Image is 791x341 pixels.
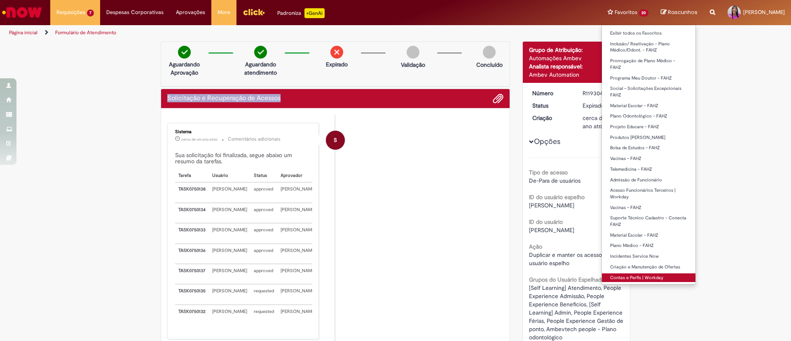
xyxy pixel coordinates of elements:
span: Requisições [56,8,85,16]
a: Prorrogação de Plano Médico - FAHZ [602,56,695,72]
b: Grupos do Usuário Espelhado [529,276,605,283]
a: Acesso Funcionários Terceiros | Workday [602,186,695,201]
p: Aguardando Aprovação [164,60,204,77]
ul: Trilhas de página [6,25,521,40]
a: Social – Solicitações Excepcionais FAHZ [602,84,695,99]
span: More [218,8,230,16]
a: Programa Meu Doutor - FAHZ [602,74,695,83]
div: Expirado [583,101,621,110]
div: System [326,131,345,150]
b: Ação [529,243,542,250]
img: remove.png [330,46,343,59]
dt: Criação [526,114,577,122]
span: Duplicar e manter os acessos do usuário espelho [529,251,614,267]
th: TASK0750138 [175,182,209,202]
td: [PERSON_NAME] [209,182,250,202]
th: Usuário [209,169,250,183]
a: Bolsa de Estudos – FAHZ [602,143,695,153]
td: [PERSON_NAME] [277,305,319,325]
p: Aguardando atendimento [241,60,281,77]
div: Grupo de Atribuição: [529,46,624,54]
a: Plano Odontológico - FAHZ [602,112,695,121]
td: approved [250,264,277,284]
td: requested [250,305,277,325]
a: Produtos [PERSON_NAME] [602,133,695,142]
th: Tarefa [175,169,209,183]
h5: Sua solicitação foi finalizada, segue abaixo um resumo da tarefas. [175,152,312,165]
a: Telemedicina - FAHZ [602,165,695,174]
a: Formulário de Atendimento [55,29,116,36]
dt: Status [526,101,577,110]
td: [PERSON_NAME] [277,182,319,202]
span: cerca de um ano atrás [583,114,615,130]
h2: Solicitação e Recuperação de Acessos Histórico de tíquete [167,95,281,102]
span: Rascunhos [668,8,697,16]
img: check-circle-green.png [254,46,267,59]
td: approved [250,223,277,243]
th: TASK0750136 [175,244,209,264]
td: [PERSON_NAME] [277,264,319,284]
a: Suporte Técnico Cadastro - Conecta FAHZ [602,214,695,229]
span: cerca de um ano atrás [181,137,218,142]
th: Aprovador [277,169,319,183]
span: Favoritos [615,8,637,16]
td: [PERSON_NAME] [209,244,250,264]
span: [PERSON_NAME] [529,202,574,209]
small: Comentários adicionais [228,136,281,143]
span: Despesas Corporativas [106,8,164,16]
th: TASK0750134 [175,203,209,223]
div: 27/08/2024 16:02:54 [583,114,621,130]
td: [PERSON_NAME] [209,284,250,304]
b: Tipo de acesso [529,169,568,176]
th: Status [250,169,277,183]
div: Ambev Automation [529,71,624,79]
span: De-Para de usuários [529,177,580,184]
div: Padroniza [277,8,325,18]
a: Página inicial [9,29,37,36]
span: [PERSON_NAME] [529,226,574,234]
td: approved [250,182,277,202]
th: TASK0750137 [175,264,209,284]
th: TASK0750133 [175,223,209,243]
a: Projeto Educare - FAHZ [602,122,695,132]
td: [PERSON_NAME] [209,305,250,325]
div: Sistema [175,129,312,134]
th: TASK0750132 [175,305,209,325]
span: 20 [639,9,648,16]
td: approved [250,244,277,264]
a: Criação e Manutenção de Ofertas [602,263,695,272]
td: [PERSON_NAME] [277,284,319,304]
a: Rascunhos [661,9,697,16]
p: Validação [401,61,425,69]
span: S [334,130,337,150]
td: [PERSON_NAME] [277,203,319,223]
span: 7 [87,9,94,16]
img: img-circle-grey.png [407,46,419,59]
td: [PERSON_NAME] [277,244,319,264]
b: ID do usuário [529,218,563,226]
td: [PERSON_NAME] [209,223,250,243]
a: Exibir todos os Favoritos [602,29,695,38]
a: Contas e Perfis | Workday [602,273,695,282]
a: Material Escolar - FAHZ [602,101,695,111]
time: 02/09/2024 17:02:55 [181,137,218,142]
a: Incidentes Service Now [602,252,695,261]
p: Expirado [326,60,348,68]
div: Analista responsável: [529,62,624,71]
a: Material Escolar - FAHZ [602,231,695,240]
ul: Favoritos [601,25,696,285]
p: Concluído [476,61,503,69]
th: TASK0750135 [175,284,209,304]
span: [PERSON_NAME] [743,9,785,16]
a: Vacinas – FAHZ [602,154,695,163]
img: click_logo_yellow_360x200.png [243,6,265,18]
span: [Self Learning] Atendimento, People Experience Admissão, People Experience Benefícios, [Self Lear... [529,284,625,341]
a: Inclusão/ Reativação - Plano Médico/Odont. - FAHZ [602,40,695,55]
img: img-circle-grey.png [483,46,496,59]
button: Adicionar anexos [493,93,503,104]
b: ID do usuário espelho [529,193,585,201]
dt: Número [526,89,577,97]
span: Aprovações [176,8,205,16]
img: ServiceNow [1,4,43,21]
p: +GenAi [304,8,325,18]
